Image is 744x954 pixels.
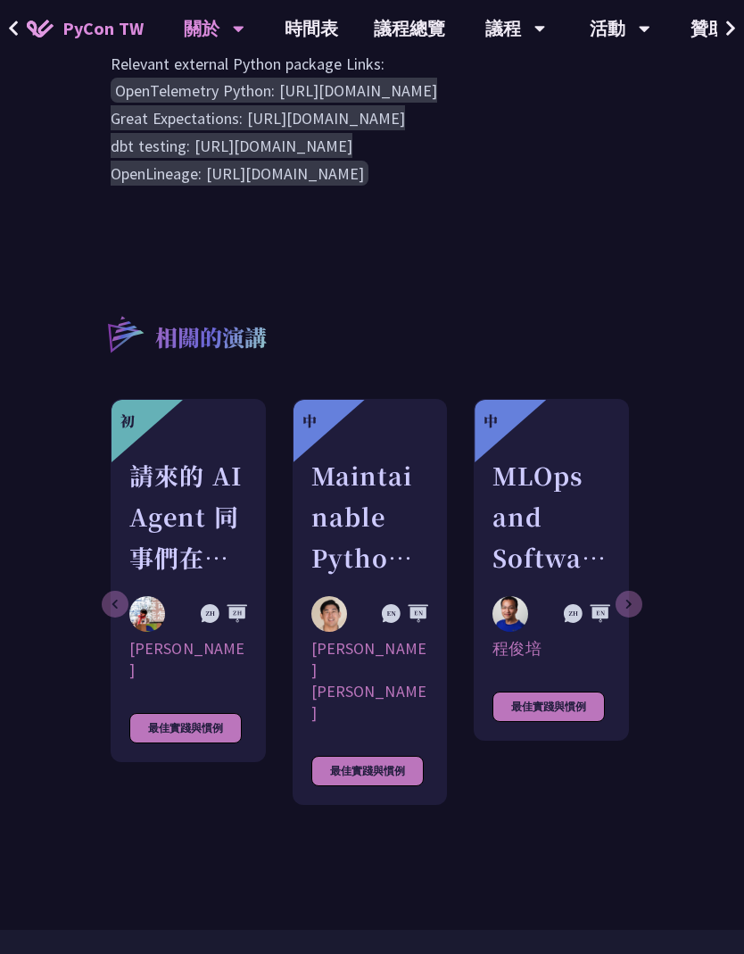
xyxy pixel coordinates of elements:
[492,638,610,660] div: 程俊培
[492,596,528,632] img: 程俊培
[492,455,610,578] div: MLOps and Software Engineering Automation Challenges in Production
[311,596,347,632] img: Justin Lee
[129,596,165,632] img: Keith Yang
[311,756,424,786] div: 最佳實踐與慣例
[62,15,144,42] span: PyCon TW
[492,692,605,722] div: 最佳實踐與慣例
[9,6,161,51] a: PyCon TW
[474,399,629,741] a: 中 MLOps and Software Engineering Automation Challenges in Production 程俊培 程俊培 最佳實踐與慣例
[129,638,247,681] div: [PERSON_NAME]
[293,399,448,805] a: 中 Maintainable Python Deployments at Scale: Decoupling Build from Runtime Justin Lee [PERSON_NAME...
[311,455,429,578] div: Maintainable Python Deployments at Scale: Decoupling Build from Runtime
[81,290,168,377] img: r3.8d01567.svg
[484,411,498,432] div: 中
[302,411,317,432] div: 中
[111,399,266,762] a: 初 請來的 AI Agent 同事們在寫程式時，怎麼用 [MEDICAL_DATA] 去除各種幻想與盲點 Keith Yang [PERSON_NAME] 最佳實踐與慣例
[311,638,429,724] div: [PERSON_NAME] [PERSON_NAME]
[155,321,267,357] p: 相關的演講
[129,713,242,743] div: 最佳實踐與慣例
[27,20,54,37] img: Home icon of PyCon TW 2025
[129,455,247,578] div: 請來的 AI Agent 同事們在寫程式時，怎麼用 [MEDICAL_DATA] 去除各種幻想與盲點
[111,78,437,186] code: OpenTelemetry Python: [URL][DOMAIN_NAME] Great Expectations: [URL][DOMAIN_NAME] dbt testing: [URL...
[120,411,135,432] div: 初
[111,51,633,77] p: Relevant external Python package Links:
